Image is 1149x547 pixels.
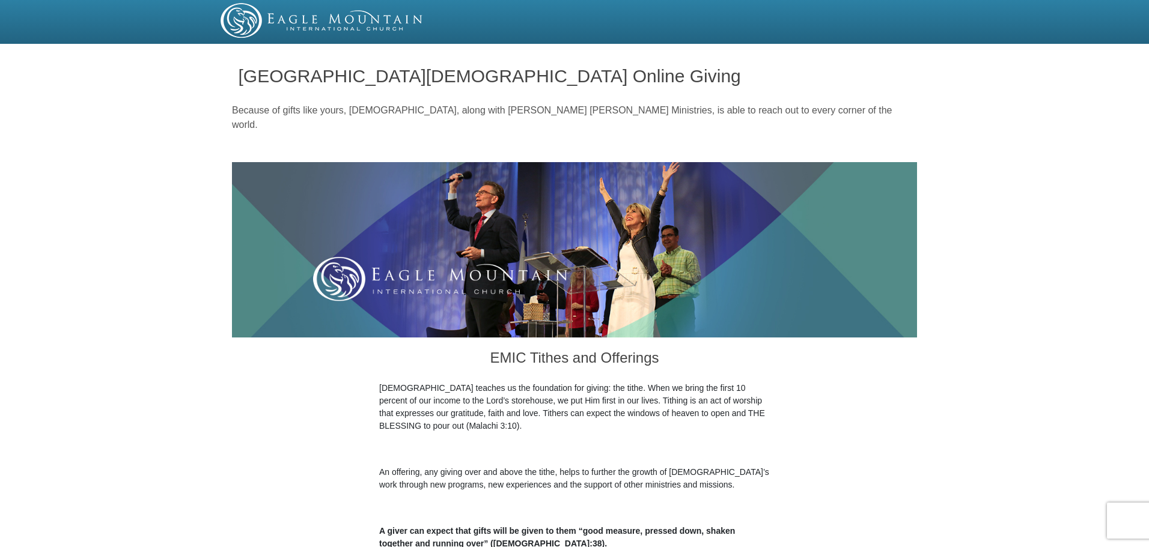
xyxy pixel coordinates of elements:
p: Because of gifts like yours, [DEMOGRAPHIC_DATA], along with [PERSON_NAME] [PERSON_NAME] Ministrie... [232,103,917,132]
h1: [GEOGRAPHIC_DATA][DEMOGRAPHIC_DATA] Online Giving [239,66,911,86]
h3: EMIC Tithes and Offerings [379,337,770,382]
img: EMIC [221,3,424,38]
p: [DEMOGRAPHIC_DATA] teaches us the foundation for giving: the tithe. When we bring the first 10 pe... [379,382,770,432]
p: An offering, any giving over and above the tithe, helps to further the growth of [DEMOGRAPHIC_DAT... [379,466,770,491]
